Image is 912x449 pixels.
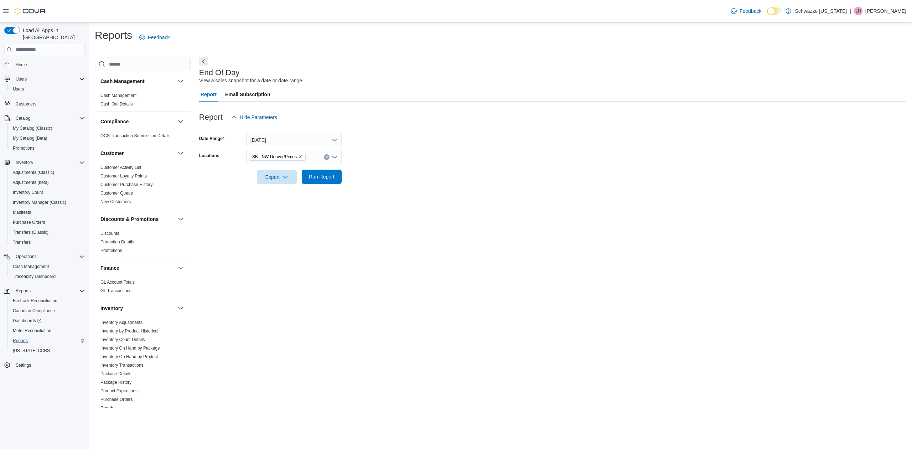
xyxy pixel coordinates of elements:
a: GL Transactions [100,288,131,293]
img: Cova [14,7,46,15]
span: Customer Queue [100,190,133,196]
span: Settings [13,361,85,370]
a: Transfers [10,238,33,247]
span: Manifests [13,210,31,215]
button: Inventory Count [7,187,88,197]
span: Customers [13,99,85,108]
a: [US_STATE] CCRS [10,346,53,355]
button: Users [1,74,88,84]
a: Feedback [136,30,172,45]
span: Adjustments (beta) [13,180,49,185]
a: Customer Queue [100,191,133,196]
button: Traceabilty Dashboard [7,272,88,282]
a: Dashboards [7,316,88,326]
span: Package History [100,380,131,385]
span: Users [13,75,85,83]
span: Transfers [10,238,85,247]
button: Catalog [1,113,88,123]
span: Discounts [100,231,119,236]
a: Promotions [100,248,122,253]
button: Manifests [7,207,88,217]
a: GL Account Totals [100,280,135,285]
button: Inventory Manager (Classic) [7,197,88,207]
input: Dark Mode [767,7,782,15]
a: Customer Activity List [100,165,141,170]
span: Hide Parameters [240,114,277,121]
a: Inventory by Product Historical [100,329,159,334]
span: Report [201,87,217,102]
button: Hide Parameters [228,110,280,124]
span: Customer Loyalty Points [100,173,147,179]
a: Cash Management [10,262,52,271]
span: Adjustments (beta) [10,178,85,187]
a: Reports [10,336,31,345]
a: New Customers [100,199,131,204]
button: BioTrack Reconciliation [7,296,88,306]
span: Promotions [10,144,85,153]
button: Reports [7,336,88,346]
span: Cash Out Details [100,101,133,107]
button: Adjustments (beta) [7,177,88,187]
span: My Catalog (Beta) [10,134,85,143]
label: Locations [199,153,219,159]
button: Remove SB - NW Denver/Pecos from selection in this group [298,155,302,159]
span: Promotions [13,145,35,151]
span: Inventory by Product Historical [100,328,159,334]
span: Users [16,76,27,82]
span: Run Report [309,173,335,180]
span: Traceabilty Dashboard [13,274,56,279]
span: Inventory Manager (Classic) [13,200,66,205]
span: Reorder [100,405,116,411]
button: Inventory [13,158,36,167]
span: Export [261,170,292,184]
span: Inventory [13,158,85,167]
span: Package Details [100,371,131,377]
span: Cash Management [13,264,49,269]
span: Home [16,62,27,68]
h3: Finance [100,264,119,272]
h3: Customer [100,150,124,157]
button: Settings [1,360,88,370]
button: Transfers [7,237,88,247]
button: [US_STATE] CCRS [7,346,88,356]
div: Customer [95,163,191,209]
span: Reports [13,338,28,344]
button: Promotions [7,143,88,153]
h3: End Of Day [199,68,240,77]
button: Purchase Orders [7,217,88,227]
a: Product Expirations [100,388,138,393]
label: Date Range [199,136,224,141]
span: BioTrack Reconciliation [13,298,57,304]
a: Manifests [10,208,34,217]
button: Compliance [100,118,175,125]
span: My Catalog (Classic) [10,124,85,133]
a: Purchase Orders [100,397,133,402]
div: Compliance [95,131,191,143]
button: Finance [100,264,175,272]
a: BioTrack Reconciliation [10,296,60,305]
button: My Catalog (Beta) [7,133,88,143]
button: Metrc Reconciliation [7,326,88,336]
span: Inventory Count [10,188,85,197]
button: Home [1,60,88,70]
span: Reports [16,288,31,294]
span: Feedback [740,7,761,15]
a: Inventory Manager (Classic) [10,198,69,207]
span: Customers [16,101,36,107]
span: SB - NW Denver/Pecos [249,153,306,161]
button: Clear input [324,154,330,160]
span: Reports [13,287,85,295]
button: Operations [13,252,40,261]
span: Purchase Orders [13,220,45,225]
p: Schwazze [US_STATE] [795,7,847,15]
button: Users [7,84,88,94]
span: Purchase Orders [10,218,85,227]
h3: Compliance [100,118,129,125]
span: Catalog [13,114,85,123]
span: My Catalog (Classic) [13,125,52,131]
p: | [850,7,851,15]
button: Inventory [100,305,175,312]
span: Metrc Reconciliation [13,328,51,334]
